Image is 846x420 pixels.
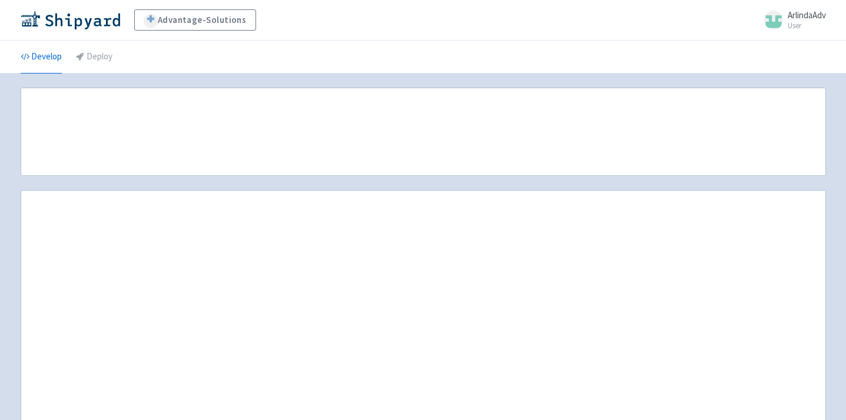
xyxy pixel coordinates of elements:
small: User [788,22,826,29]
img: Shipyard logo [21,11,120,29]
a: Advantage-Solutions [134,9,256,31]
a: Deploy [76,41,112,74]
a: ArlindaAdv User [757,11,826,29]
span: ArlindaAdv [788,9,826,21]
a: Develop [21,41,62,74]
